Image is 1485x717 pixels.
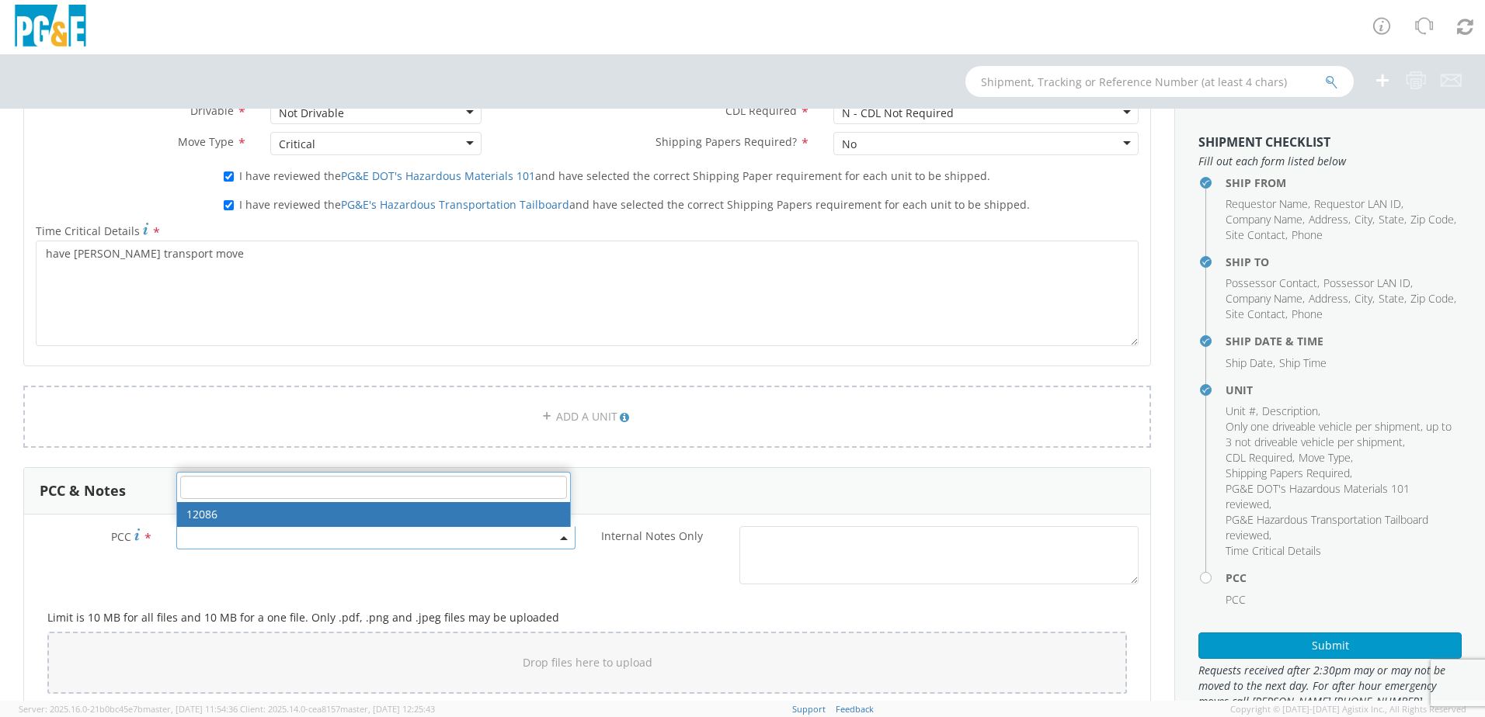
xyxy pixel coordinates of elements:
button: Submit [1198,632,1462,659]
span: Requestor LAN ID [1314,196,1401,211]
span: Time Critical Details [1226,543,1321,558]
span: Ship Time [1279,355,1327,370]
a: PG&E's Hazardous Transportation Tailboard [341,197,569,212]
h5: Limit is 10 MB for all files and 10 MB for a one file. Only .pdf, .png and .jpeg files may be upl... [47,611,1127,623]
li: , [1410,291,1456,307]
span: master, [DATE] 12:25:43 [340,703,435,715]
span: Shipping Papers Required? [656,134,797,149]
li: , [1226,512,1458,543]
span: Zip Code [1410,212,1454,227]
div: Critical [279,137,315,152]
span: Requestor Name [1226,196,1308,211]
span: I have reviewed the and have selected the correct Shipping Papers requirement for each unit to be... [239,197,1030,212]
span: Drop files here to upload [523,655,652,670]
input: I have reviewed thePG&E's Hazardous Transportation Tailboardand have selected the correct Shippin... [224,200,234,210]
li: , [1323,275,1413,291]
img: pge-logo-06675f144f4cfa6a6814.png [12,5,89,50]
li: , [1226,275,1320,291]
span: Client: 2025.14.0-cea8157 [240,703,435,715]
li: , [1226,404,1258,419]
span: Only one driveable vehicle per shipment, up to 3 not driveable vehicle per shipment [1226,419,1452,449]
li: , [1226,227,1288,243]
span: Address [1309,212,1348,227]
span: Phone [1292,307,1323,321]
li: , [1226,355,1275,371]
input: I have reviewed thePG&E DOT's Hazardous Materials 101and have selected the correct Shipping Paper... [224,171,234,182]
input: Shipment, Tracking or Reference Number (at least 4 chars) [965,66,1354,97]
a: ADD A UNIT [23,386,1151,448]
li: , [1226,481,1458,512]
span: Ship Date [1226,355,1273,370]
span: Site Contact [1226,227,1285,242]
span: Possessor LAN ID [1323,275,1410,290]
span: Move Type [178,134,234,149]
span: Drivable [190,103,234,118]
a: Support [792,703,826,715]
li: , [1226,212,1305,227]
span: City [1355,291,1372,306]
li: 12086 [177,502,570,527]
span: State [1379,291,1404,306]
span: Copyright © [DATE]-[DATE] Agistix Inc., All Rights Reserved [1230,703,1466,715]
a: PG&E DOT's Hazardous Materials 101 [341,168,535,183]
li: , [1299,450,1353,466]
span: Possessor Contact [1226,275,1317,290]
span: PCC [1226,592,1246,607]
li: , [1226,419,1458,450]
h4: Unit [1226,384,1462,396]
span: Requests received after 2:30pm may or may not be moved to the next day. For after hour emergency ... [1198,663,1462,709]
h4: Ship To [1226,256,1462,268]
span: Server: 2025.16.0-21b0bc45e7b [19,703,238,715]
h4: PCC [1226,572,1462,584]
span: Zip Code [1410,291,1454,306]
span: master, [DATE] 11:54:36 [143,703,238,715]
span: Time Critical Details [36,223,140,238]
li: , [1226,291,1305,307]
span: Company Name [1226,291,1302,306]
h4: Ship Date & Time [1226,335,1462,347]
li: , [1226,450,1295,466]
span: Description [1262,404,1318,418]
h4: Ship From [1226,177,1462,189]
span: Site Contact [1226,307,1285,321]
a: Feedback [836,703,874,715]
li: , [1262,404,1320,419]
span: Shipping Papers Required [1226,466,1350,480]
span: Internal Notes Only [601,528,703,543]
li: , [1355,291,1375,307]
div: No [842,137,857,152]
strong: Shipment Checklist [1198,133,1330,151]
span: Phone [1292,227,1323,242]
span: I have reviewed the and have selected the correct Shipping Paper requirement for each unit to be ... [239,168,990,183]
li: , [1226,307,1288,322]
span: PG&E DOT's Hazardous Materials 101 reviewed [1226,481,1410,511]
span: CDL Required [1226,450,1292,465]
span: PCC [111,529,131,544]
span: PG&E Hazardous Transportation Tailboard reviewed [1226,512,1428,542]
span: Fill out each form listed below [1198,154,1462,169]
li: , [1379,291,1407,307]
span: State [1379,212,1404,227]
li: , [1309,212,1351,227]
li: , [1226,466,1352,481]
div: Not Drivable [279,106,344,121]
span: Company Name [1226,212,1302,227]
span: Unit # [1226,404,1256,418]
span: City [1355,212,1372,227]
span: CDL Required [725,103,797,118]
li: , [1379,212,1407,227]
li: , [1410,212,1456,227]
span: Move Type [1299,450,1351,465]
h3: PCC & Notes [40,483,126,499]
li: , [1355,212,1375,227]
li: , [1314,196,1403,212]
div: N - CDL Not Required [842,106,954,121]
span: Address [1309,291,1348,306]
li: , [1309,291,1351,307]
li: , [1226,196,1310,212]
